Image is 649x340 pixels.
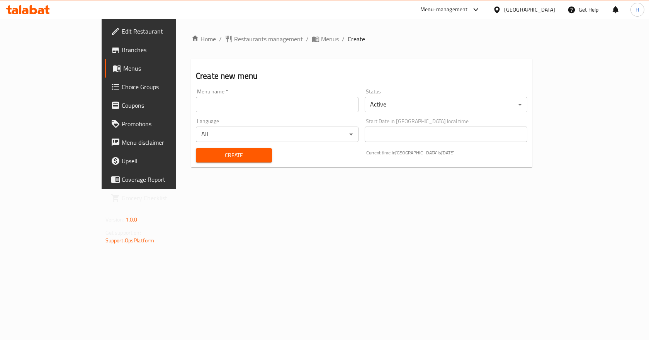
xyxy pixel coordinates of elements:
[123,64,204,73] span: Menus
[126,215,138,225] span: 1.0.0
[196,97,358,112] input: Please enter Menu name
[122,82,204,91] span: Choice Groups
[105,133,210,152] a: Menu disclaimer
[234,34,303,44] span: Restaurants management
[105,215,124,225] span: Version:
[321,34,339,44] span: Menus
[420,5,468,14] div: Menu-management
[504,5,555,14] div: [GEOGRAPHIC_DATA]
[105,235,155,245] a: Support.OpsPlatform
[196,148,272,162] button: Create
[122,156,204,166] span: Upsell
[348,34,365,44] span: Create
[122,119,204,129] span: Promotions
[105,115,210,133] a: Promotions
[219,34,222,44] li: /
[366,149,527,156] p: Current time in [GEOGRAPHIC_DATA] is [DATE]
[122,193,204,203] span: Grocery Checklist
[122,175,204,184] span: Coverage Report
[342,34,345,44] li: /
[105,152,210,170] a: Upsell
[122,138,204,147] span: Menu disclaimer
[105,170,210,189] a: Coverage Report
[202,151,266,160] span: Create
[225,34,303,44] a: Restaurants management
[105,41,210,59] a: Branches
[122,45,204,54] span: Branches
[105,189,210,207] a: Grocery Checklist
[105,78,210,96] a: Choice Groups
[196,70,527,82] h2: Create new menu
[635,5,639,14] span: H
[105,59,210,78] a: Menus
[306,34,309,44] li: /
[122,101,204,110] span: Coupons
[196,127,358,142] div: All
[122,27,204,36] span: Edit Restaurant
[312,34,339,44] a: Menus
[191,34,532,44] nav: breadcrumb
[105,22,210,41] a: Edit Restaurant
[105,96,210,115] a: Coupons
[365,97,527,112] div: Active
[105,228,141,238] span: Get support on:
